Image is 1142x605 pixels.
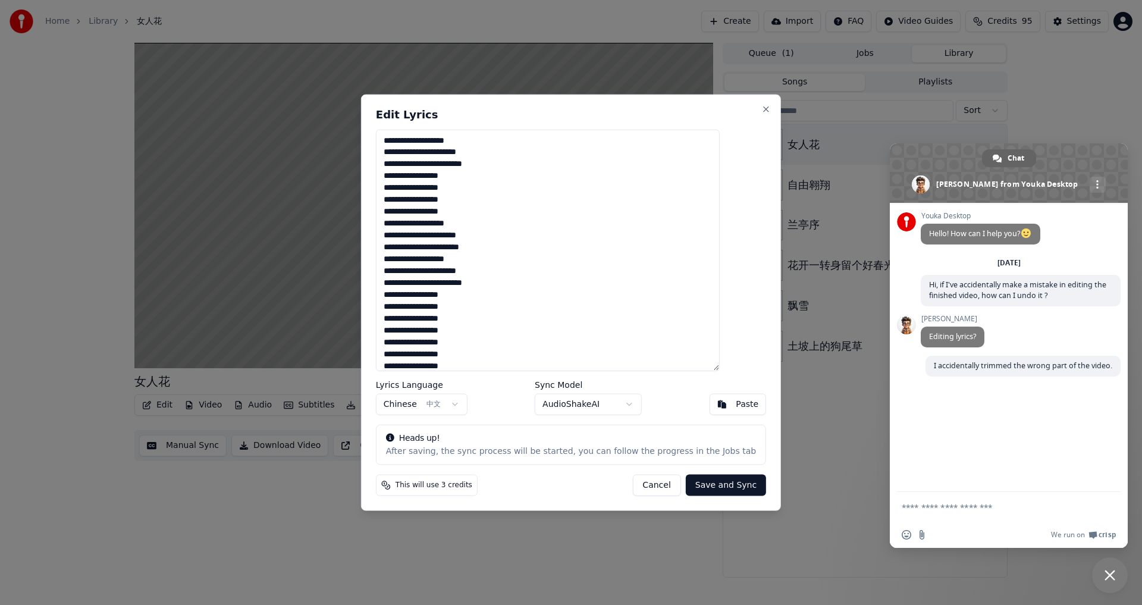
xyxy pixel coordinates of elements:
[386,432,756,444] div: Heads up!
[376,381,468,389] label: Lyrics Language
[982,149,1036,167] a: Chat
[535,381,642,389] label: Sync Model
[736,399,758,410] div: Paste
[632,475,680,496] button: Cancel
[709,394,766,415] button: Paste
[376,109,766,120] h2: Edit Lyrics
[396,481,472,490] span: This will use 3 credits
[1008,149,1024,167] span: Chat
[386,446,756,457] div: After saving, the sync process will be started, you can follow the progress in the Jobs tab
[686,475,766,496] button: Save and Sync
